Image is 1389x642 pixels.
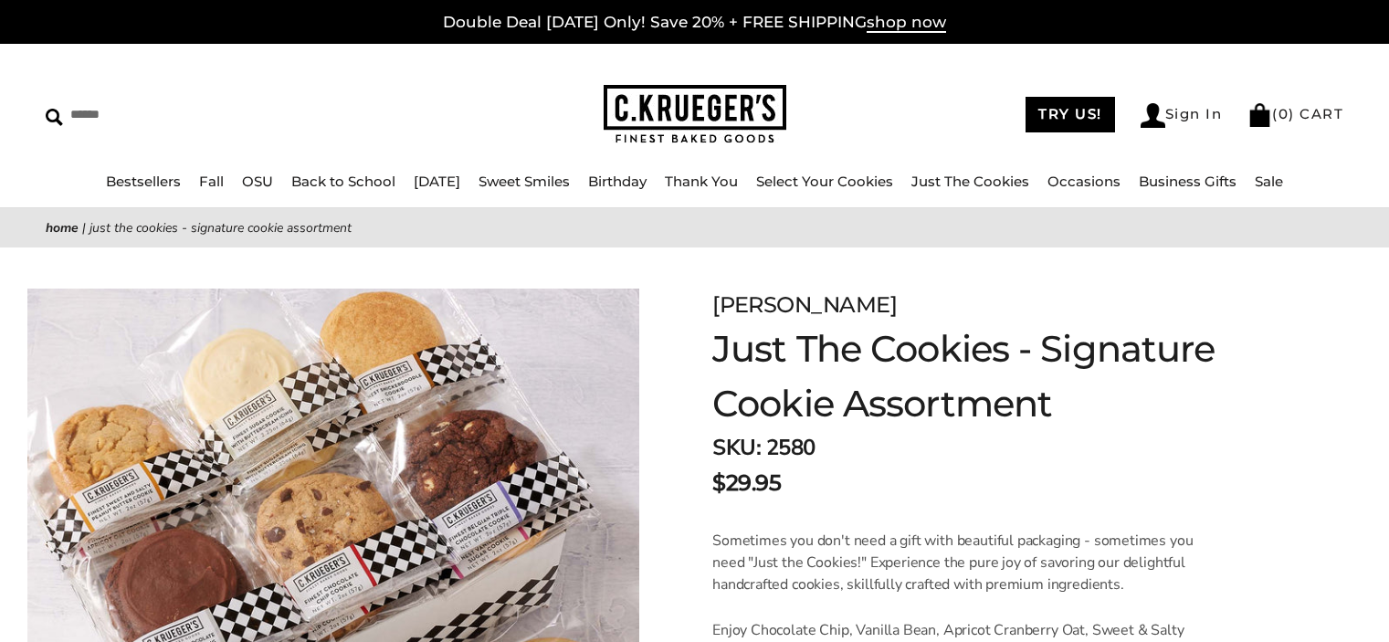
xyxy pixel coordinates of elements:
[46,217,1343,238] nav: breadcrumbs
[712,467,781,500] span: $29.95
[867,13,946,33] span: shop now
[291,173,395,190] a: Back to School
[1141,103,1223,128] a: Sign In
[1279,105,1289,122] span: 0
[414,173,460,190] a: [DATE]
[1139,173,1236,190] a: Business Gifts
[46,100,353,129] input: Search
[1247,103,1272,127] img: Bag
[604,85,786,144] img: C.KRUEGER'S
[1247,105,1343,122] a: (0) CART
[1141,103,1165,128] img: Account
[199,173,224,190] a: Fall
[242,173,273,190] a: OSU
[443,13,946,33] a: Double Deal [DATE] Only! Save 20% + FREE SHIPPINGshop now
[46,109,63,126] img: Search
[82,219,86,237] span: |
[766,433,816,462] span: 2580
[665,173,738,190] a: Thank You
[911,173,1029,190] a: Just The Cookies
[89,219,352,237] span: Just The Cookies - Signature Cookie Assortment
[588,173,647,190] a: Birthday
[712,289,1295,321] div: [PERSON_NAME]
[1047,173,1121,190] a: Occasions
[1026,97,1115,132] a: TRY US!
[1255,173,1283,190] a: Sale
[756,173,893,190] a: Select Your Cookies
[712,530,1212,595] p: Sometimes you don't need a gift with beautiful packaging - sometimes you need "Just the Cookies!"...
[712,433,761,462] strong: SKU:
[46,219,79,237] a: Home
[712,321,1295,431] h1: Just The Cookies - Signature Cookie Assortment
[479,173,570,190] a: Sweet Smiles
[106,173,181,190] a: Bestsellers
